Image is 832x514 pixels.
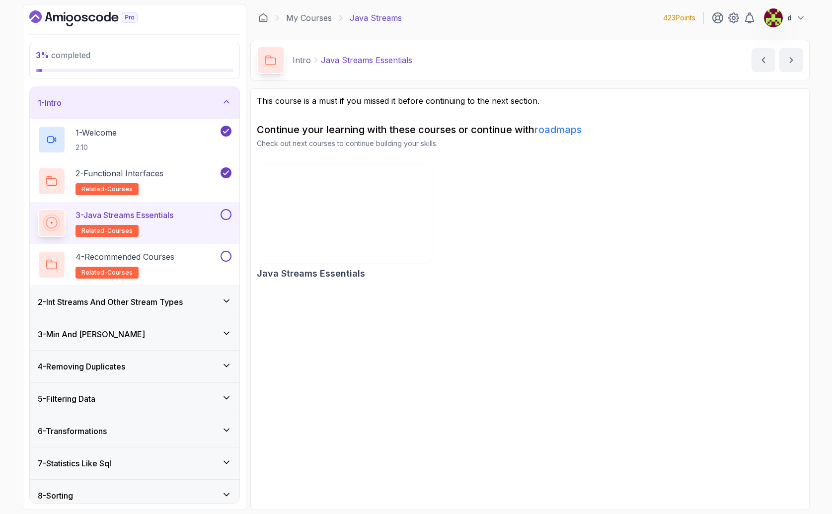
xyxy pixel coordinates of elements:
h3: 6 - Transformations [38,425,107,437]
p: 2 - Functional Interfaces [76,167,163,179]
h3: 1 - Intro [38,97,62,109]
h3: 8 - Sorting [38,490,73,502]
button: 6-Transformations [30,415,239,447]
p: Intro [293,54,311,66]
p: 4 - Recommended Courses [76,251,174,263]
span: related-courses [81,185,133,193]
img: user profile image [764,8,783,27]
p: Java Streams [350,12,402,24]
h3: 3 - Min And [PERSON_NAME] [38,328,145,340]
p: 2:10 [76,143,117,152]
img: Java Streams Essentials card [257,165,433,263]
p: Java Streams Essentials [321,54,412,66]
button: next content [779,48,803,72]
button: 3-Min And [PERSON_NAME] [30,318,239,350]
p: 3 - Java Streams Essentials [76,209,173,221]
p: Check out next courses to continue building your skills. [257,139,803,148]
h3: 7 - Statistics Like Sql [38,457,111,469]
a: My Courses [286,12,332,24]
button: 4-Recommended Coursesrelated-courses [38,251,231,279]
button: 1-Intro [30,87,239,119]
button: previous content [752,48,775,72]
button: 2-Functional Interfacesrelated-courses [38,167,231,195]
a: roadmaps [534,124,582,136]
span: 3 % [36,50,49,60]
h3: 4 - Removing Duplicates [38,361,125,372]
button: user profile imaged [763,8,806,28]
button: 4-Removing Duplicates [30,351,239,382]
a: Java Streams Essentials cardJava Streams Essentials [257,164,434,281]
button: 3-Java Streams Essentialsrelated-courses [38,209,231,237]
a: Dashboard [29,10,160,26]
button: 7-Statistics Like Sql [30,447,239,479]
p: This course is a must if you missed it before continuing to the next section. [257,95,803,107]
span: related-courses [81,227,133,235]
button: 1-Welcome2:10 [38,126,231,153]
span: related-courses [81,269,133,277]
a: Dashboard [258,13,268,23]
button: 8-Sorting [30,480,239,512]
h2: Java Streams Essentials [257,267,365,281]
h2: Continue your learning with these courses or continue with [257,123,803,137]
h3: 5 - Filtering Data [38,393,95,405]
h3: 2 - Int Streams And Other Stream Types [38,296,183,308]
button: 2-Int Streams And Other Stream Types [30,286,239,318]
p: 423 Points [663,13,695,23]
p: 1 - Welcome [76,127,117,139]
button: 5-Filtering Data [30,383,239,415]
span: completed [36,50,90,60]
p: d [787,13,792,23]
